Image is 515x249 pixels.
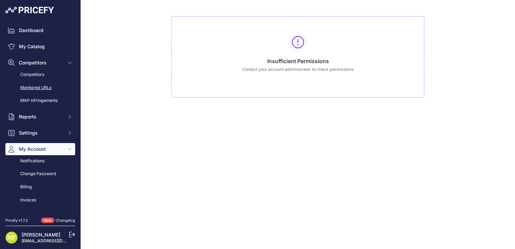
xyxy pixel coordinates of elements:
[5,82,75,94] a: Monitored URLs
[5,218,28,223] div: Pricefy v1.7.2
[19,113,63,120] span: Reports
[5,194,75,206] a: Invoices
[41,218,54,223] span: New
[5,95,75,107] a: MAP infringements
[5,127,75,139] button: Settings
[19,130,63,136] span: Settings
[5,181,75,193] div: Billing
[5,40,75,53] a: My Catalog
[19,59,63,66] span: Competitors
[177,57,419,65] h3: Insufficient Permissions
[5,168,75,180] a: Change Password
[5,57,75,69] button: Competitors
[19,146,63,153] span: My Account
[5,69,75,81] a: Competitors
[22,232,60,238] a: [PERSON_NAME]
[5,143,75,155] button: My Account
[5,111,75,123] button: Reports
[177,66,419,73] p: Contact your account administrator to check permissions
[5,24,75,36] a: Dashboard
[5,7,54,13] img: Pricefy Logo
[5,155,75,167] a: Notifications
[22,238,92,243] a: [EMAIL_ADDRESS][DOMAIN_NAME]
[56,218,75,223] a: Changelog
